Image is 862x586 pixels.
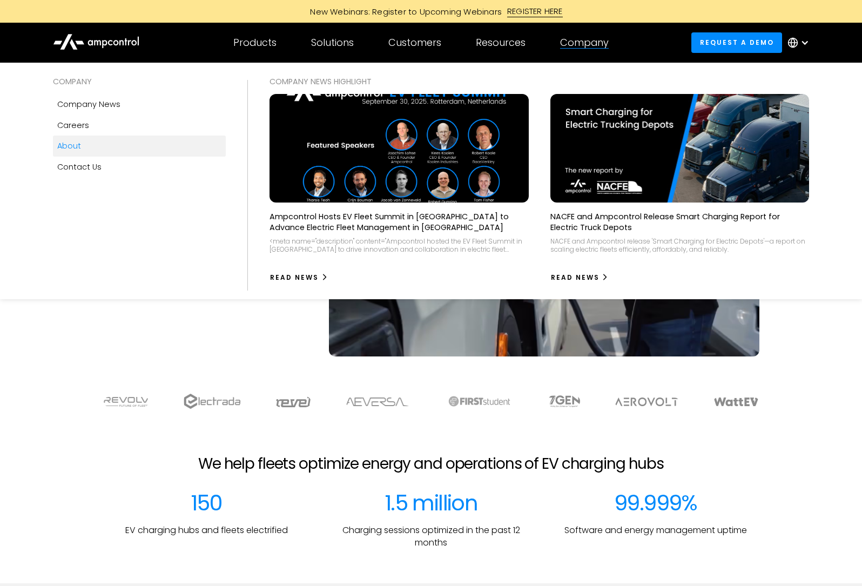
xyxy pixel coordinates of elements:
[57,119,89,131] div: Careers
[184,394,240,409] img: electrada logo
[476,37,526,49] div: Resources
[233,37,277,49] div: Products
[270,273,319,282] div: Read News
[564,524,747,536] p: Software and energy management uptime
[57,98,120,110] div: Company news
[388,37,441,49] div: Customers
[560,37,609,49] div: Company
[270,211,529,233] p: Ampcontrol Hosts EV Fleet Summit in [GEOGRAPHIC_DATA] to Advance Electric Fleet Management in [GE...
[551,273,600,282] div: Read News
[57,140,81,152] div: About
[198,455,664,473] h2: We help fleets optimize energy and operations of EV charging hubs
[53,115,226,136] a: Careers
[53,94,226,114] a: Company news
[125,524,288,536] p: EV charging hubs and fleets electrified
[53,136,226,156] a: About
[188,5,674,17] a: New Webinars: Register to Upcoming WebinarsREGISTER HERE
[311,37,354,49] div: Solutions
[507,5,563,17] div: REGISTER HERE
[57,161,102,173] div: Contact Us
[550,269,609,286] a: Read News
[53,157,226,177] a: Contact Us
[385,490,477,516] div: 1.5 million
[691,32,782,52] a: Request a demo
[550,237,810,254] div: NACFE and Ampcontrol release 'Smart Charging for Electric Depots'—a report on scaling electric fl...
[614,490,697,516] div: 99.999%
[53,76,226,87] div: COMPANY
[191,490,222,516] div: 150
[270,76,809,87] div: COMPANY NEWS Highlight
[713,398,759,406] img: WattEV logo
[615,398,679,406] img: Aerovolt Logo
[299,6,507,17] div: New Webinars: Register to Upcoming Webinars
[327,524,535,549] p: Charging sessions optimized in the past 12 months
[550,211,810,233] p: NACFE and Ampcontrol Release Smart Charging Report for Electric Truck Depots
[270,269,328,286] a: Read News
[270,237,529,254] div: <meta name="description" content="Ampcontrol hosted the EV Fleet Summit in [GEOGRAPHIC_DATA] to d...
